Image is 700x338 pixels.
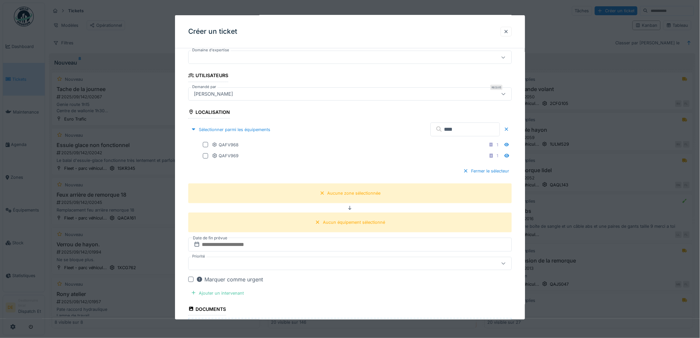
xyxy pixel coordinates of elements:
div: [PERSON_NAME] [191,90,236,97]
label: Domaine d'expertise [191,47,231,53]
div: Marquer comme urgent [196,275,263,283]
div: Sélectionner parmi les équipements [188,125,273,134]
div: Aucun équipement sélectionné [323,219,385,225]
div: Utilisateurs [188,71,228,82]
div: 1 [497,142,498,148]
div: Aucune zone sélectionnée [328,190,381,196]
div: Ajouter un intervenant [188,288,246,297]
label: Demandé par [191,84,217,89]
label: Date de fin prévue [192,234,228,241]
div: 1 [497,153,498,159]
div: QAFV969 [212,153,239,159]
div: Documents [188,304,226,315]
div: QAFV968 [212,142,239,148]
h3: Créer un ticket [188,27,237,36]
div: Localisation [188,107,230,118]
div: Requis [490,84,503,90]
label: Priorité [191,253,206,259]
div: Fermer le sélecteur [460,167,512,175]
